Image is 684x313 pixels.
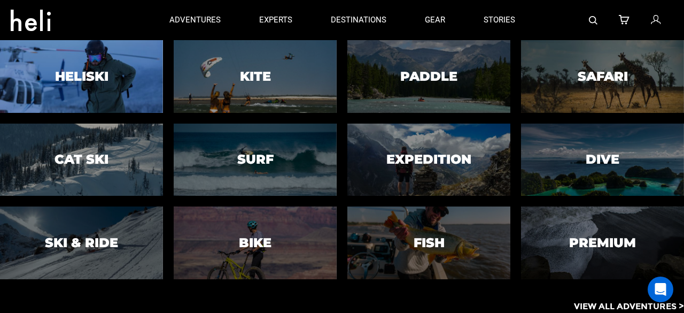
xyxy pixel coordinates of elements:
p: adventures [169,14,221,26]
div: Open Intercom Messenger [648,277,673,302]
h3: Fish [414,236,445,250]
p: experts [259,14,292,26]
h3: Bike [239,236,271,250]
img: search-bar-icon.svg [589,16,597,25]
h3: Cat Ski [55,152,108,166]
h3: Heliski [55,70,108,83]
a: PremiumPremium image [521,207,684,279]
h3: Ski & Ride [45,236,118,250]
h3: Surf [237,152,274,166]
h3: Paddle [400,70,457,83]
p: destinations [331,14,386,26]
h3: Premium [569,236,636,250]
p: View All Adventures > [574,301,684,313]
h3: Dive [586,152,619,166]
h3: Kite [240,70,271,83]
h3: Expedition [386,152,471,166]
h3: Safari [578,70,628,83]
